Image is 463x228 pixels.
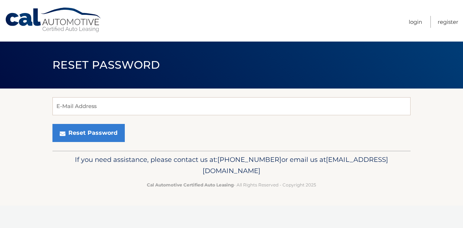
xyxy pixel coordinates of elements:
[57,154,406,177] p: If you need assistance, please contact us at: or email us at
[217,155,281,164] span: [PHONE_NUMBER]
[57,181,406,189] p: - All Rights Reserved - Copyright 2025
[52,124,125,142] button: Reset Password
[409,16,422,28] a: Login
[52,58,160,72] span: Reset Password
[438,16,458,28] a: Register
[5,7,102,33] a: Cal Automotive
[147,182,234,188] strong: Cal Automotive Certified Auto Leasing
[52,97,411,115] input: E-Mail Address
